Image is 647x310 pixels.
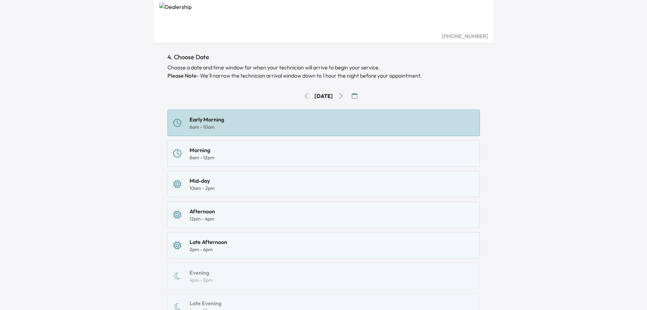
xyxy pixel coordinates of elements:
[190,185,215,192] div: 10am - 2pm
[190,246,227,253] div: 2pm - 6pm
[190,146,214,154] div: Morning
[190,207,215,215] div: Afternoon
[301,91,312,101] button: Go to previous day
[190,177,215,185] div: Mid-day
[159,3,488,32] img: Dealership
[167,72,197,79] b: Please Note
[159,32,488,40] div: [PHONE_NUMBER]
[190,115,224,124] div: Early Morning
[167,71,480,80] p: - We'll narrow the technician arrival window down to 1 hour the night before your appointment.
[314,92,333,100] div: [DATE]
[190,238,227,246] div: Late Afternoon
[167,63,480,80] div: Choose a date and time window for when your technician will arrive to begin your service.
[190,154,214,161] div: 8am - 12pm
[336,91,346,101] button: Go to next day
[190,124,224,130] div: 6am - 10am
[190,215,215,222] div: 12pm - 4pm
[167,52,480,62] h1: 4. Choose Date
